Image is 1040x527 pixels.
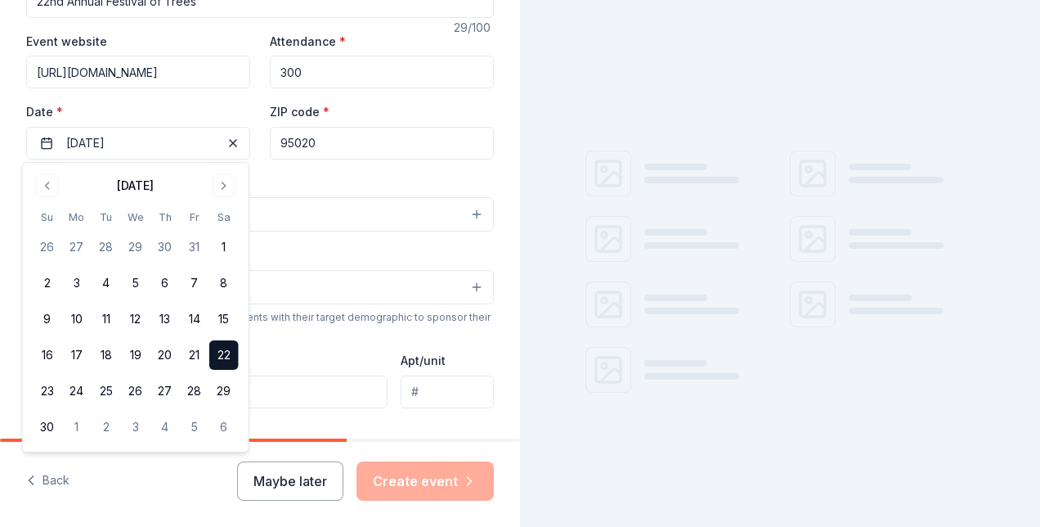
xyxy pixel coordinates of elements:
[150,268,180,298] button: 6
[401,376,494,408] input: #
[33,340,62,370] button: 16
[92,232,121,262] button: 28
[121,232,150,262] button: 29
[209,304,239,334] button: 15
[270,104,329,120] label: ZIP code
[121,376,150,406] button: 26
[62,412,92,442] button: 1
[209,376,239,406] button: 29
[270,127,494,160] input: 12345 (U.S. only)
[454,18,494,38] div: 29 /100
[209,209,239,226] th: Saturday
[270,34,346,50] label: Attendance
[209,268,239,298] button: 8
[92,340,121,370] button: 18
[26,270,494,304] button: Select
[180,268,209,298] button: 7
[150,412,180,442] button: 4
[150,376,180,406] button: 27
[26,311,494,337] div: We use this information to help brands find events with their target demographic to sponsor their...
[180,209,209,226] th: Friday
[121,412,150,442] button: 3
[92,304,121,334] button: 11
[62,232,92,262] button: 27
[92,412,121,442] button: 2
[209,412,239,442] button: 6
[180,232,209,262] button: 31
[62,268,92,298] button: 3
[92,376,121,406] button: 25
[92,268,121,298] button: 4
[180,340,209,370] button: 21
[33,412,62,442] button: 30
[26,34,107,50] label: Event website
[62,304,92,334] button: 10
[33,209,62,226] th: Sunday
[62,209,92,226] th: Monday
[150,209,180,226] th: Thursday
[270,56,494,88] input: 20
[180,412,209,442] button: 5
[237,462,343,501] button: Maybe later
[117,176,154,196] div: [DATE]
[62,376,92,406] button: 24
[33,304,62,334] button: 9
[26,197,494,232] button: Select
[180,304,209,334] button: 14
[213,174,235,197] button: Go to next month
[401,353,446,369] label: Apt/unit
[209,340,239,370] button: 22
[180,376,209,406] button: 28
[150,340,180,370] button: 20
[26,127,250,160] button: [DATE]
[121,268,150,298] button: 5
[36,174,59,197] button: Go to previous month
[33,232,62,262] button: 26
[26,56,250,88] input: https://www...
[121,209,150,226] th: Wednesday
[121,304,150,334] button: 12
[92,209,121,226] th: Tuesday
[26,464,69,498] button: Back
[150,304,180,334] button: 13
[62,340,92,370] button: 17
[26,104,250,120] label: Date
[33,268,62,298] button: 2
[121,340,150,370] button: 19
[150,232,180,262] button: 30
[33,376,62,406] button: 23
[209,232,239,262] button: 1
